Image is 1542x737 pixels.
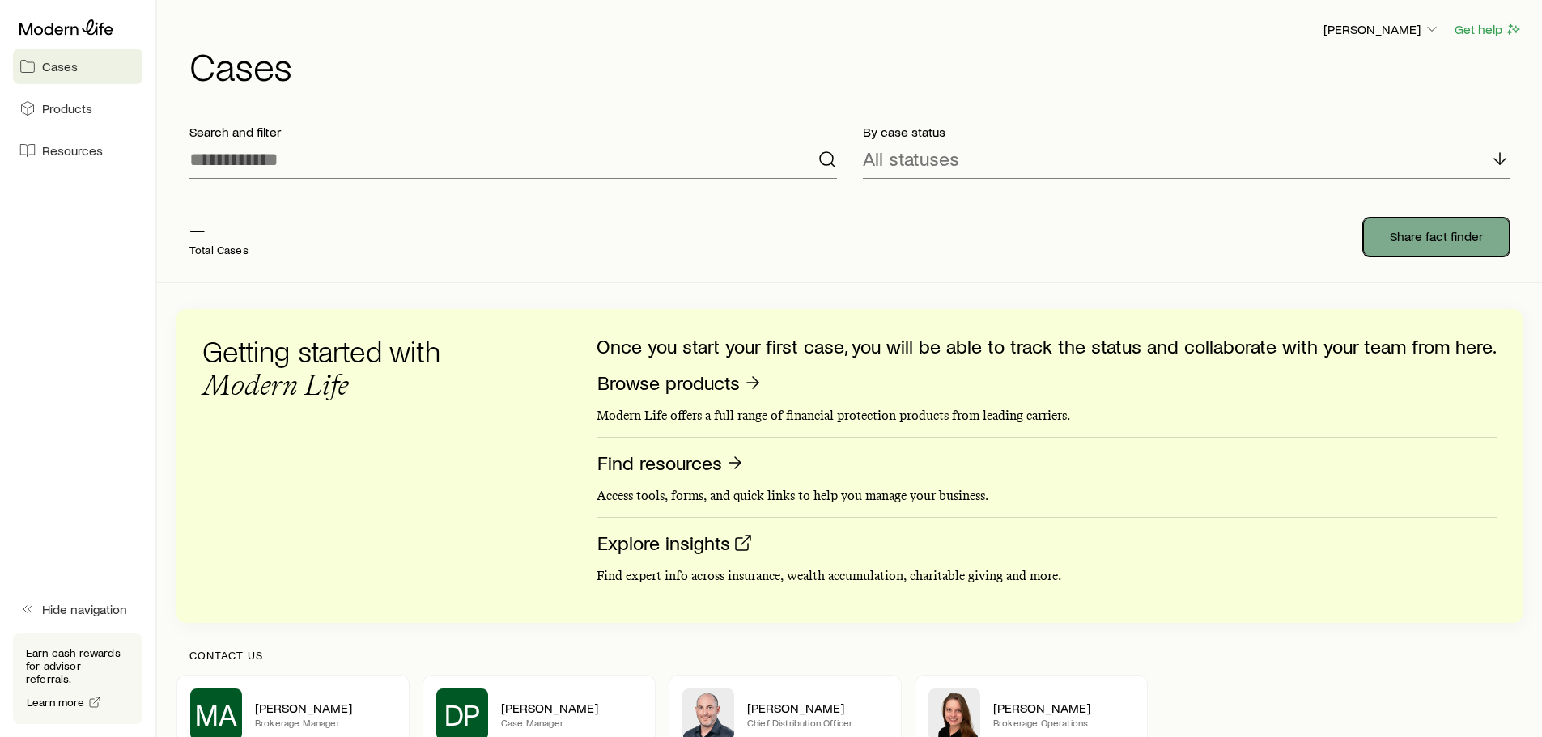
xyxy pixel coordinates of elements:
[444,698,481,731] span: DP
[42,142,103,159] span: Resources
[1323,21,1440,37] p: [PERSON_NAME]
[42,100,92,116] span: Products
[501,716,642,729] p: Case Manager
[597,408,1497,424] p: Modern Life offers a full range of financial protection products from leading carriers.
[863,124,1510,140] p: By case status
[202,335,461,401] h3: Getting started with
[597,451,746,476] a: Find resources
[26,646,130,685] p: Earn cash rewards for advisor referrals.
[13,91,142,126] a: Products
[597,335,1497,358] p: Once you start your first case, you will be able to track the status and collaborate with your te...
[597,488,1497,504] p: Access tools, forms, and quick links to help you manage your business.
[747,716,888,729] p: Chief Distribution Officer
[1390,228,1483,244] p: Share fact finder
[1454,20,1523,39] button: Get help
[189,124,837,140] p: Search and filter
[993,716,1134,729] p: Brokerage Operations
[863,147,959,170] p: All statuses
[189,218,249,240] p: —
[202,367,349,402] span: Modern Life
[255,716,396,729] p: Brokerage Manager
[597,371,763,396] a: Browse products
[13,133,142,168] a: Resources
[189,244,249,256] p: Total Cases
[27,697,85,708] span: Learn more
[1363,218,1510,256] button: Share fact finder
[13,591,142,627] button: Hide navigation
[189,649,1510,662] p: Contact us
[1323,20,1441,40] button: [PERSON_NAME]
[13,633,142,724] div: Earn cash rewards for advisor referrals.Learn more
[597,531,754,556] a: Explore insights
[993,700,1134,716] p: [PERSON_NAME]
[42,601,127,617] span: Hide navigation
[42,58,78,74] span: Cases
[189,46,1523,85] h1: Cases
[195,698,237,731] span: MA
[255,700,396,716] p: [PERSON_NAME]
[747,700,888,716] p: [PERSON_NAME]
[597,568,1497,584] p: Find expert info across insurance, wealth accumulation, charitable giving and more.
[13,49,142,84] a: Cases
[501,700,642,716] p: [PERSON_NAME]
